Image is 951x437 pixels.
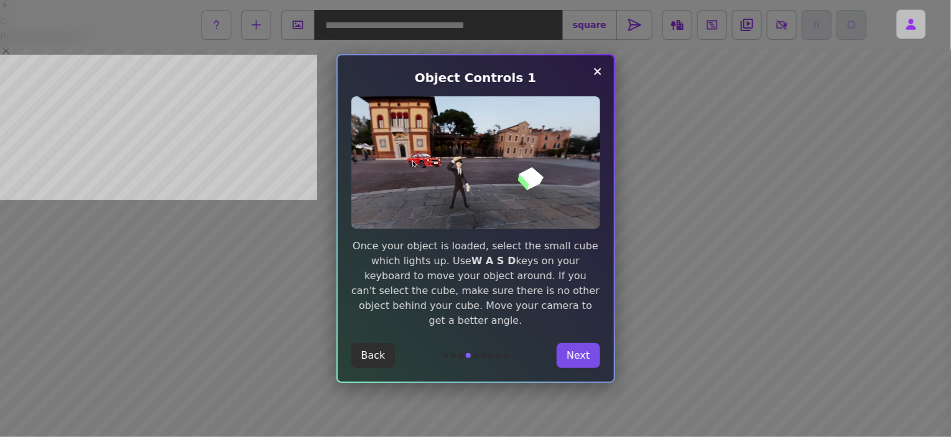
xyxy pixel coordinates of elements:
p: Once your object is loaded, select the small cube which lights up. Use keys on your keyboard to m... [351,239,600,328]
button: Next [557,343,600,368]
button: Close tour [590,64,605,79]
h2: Object Controls 1 [351,69,600,86]
button: Back [351,343,396,368]
b: W A S D [471,255,516,267]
